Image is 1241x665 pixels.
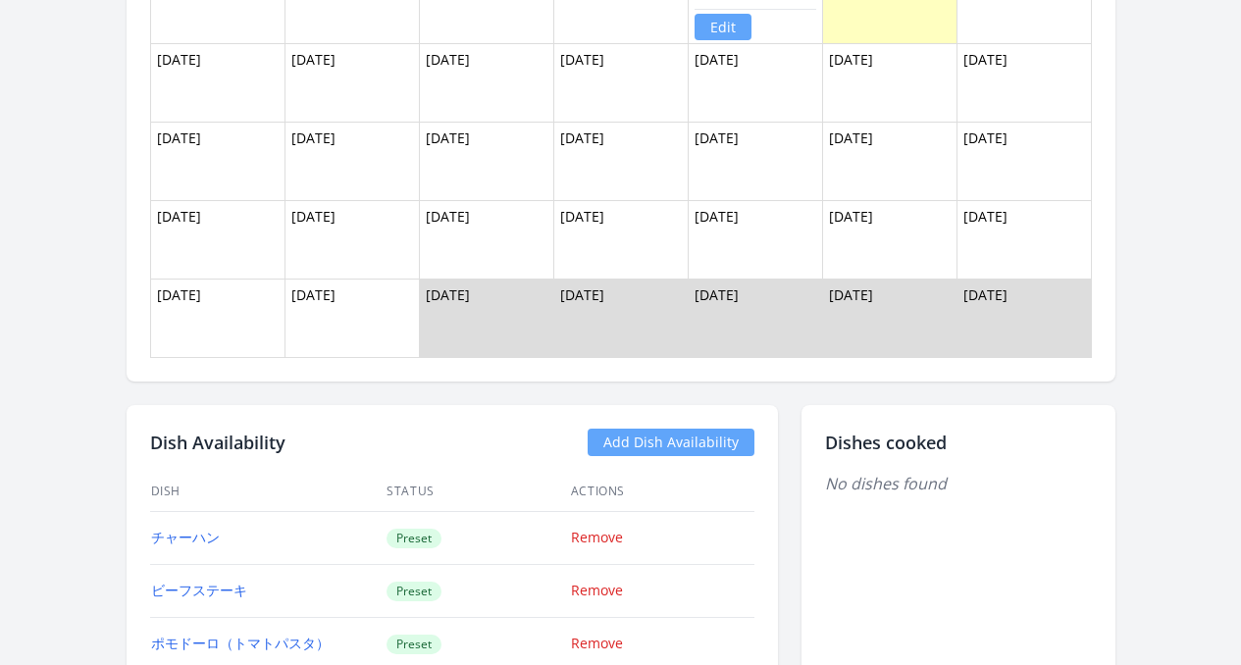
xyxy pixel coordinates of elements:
td: [DATE] [150,122,284,200]
a: Remove [571,634,623,652]
td: [DATE] [688,200,822,279]
td: [DATE] [419,200,553,279]
td: [DATE] [957,43,1091,122]
td: [DATE] [284,122,419,200]
a: Remove [571,528,623,546]
span: Preset [387,529,441,548]
h2: Dishes cooked [825,429,1092,456]
td: [DATE] [553,279,688,357]
td: [DATE] [688,279,822,357]
th: Dish [150,472,387,512]
td: [DATE] [822,122,957,200]
h2: Dish Availability [150,429,285,456]
td: [DATE] [553,122,688,200]
td: [DATE] [284,279,419,357]
td: [DATE] [150,43,284,122]
td: [DATE] [284,43,419,122]
td: [DATE] [822,43,957,122]
span: Preset [387,582,441,601]
td: [DATE] [822,200,957,279]
td: [DATE] [150,200,284,279]
td: [DATE] [957,200,1091,279]
td: [DATE] [957,279,1091,357]
a: ビーフステーキ [151,581,247,599]
th: Actions [570,472,754,512]
td: [DATE] [957,122,1091,200]
th: Status [386,472,570,512]
td: [DATE] [419,122,553,200]
p: No dishes found [825,472,1092,495]
td: [DATE] [419,279,553,357]
td: [DATE] [688,122,822,200]
td: [DATE] [419,43,553,122]
td: [DATE] [688,43,822,122]
a: チャーハン [151,528,220,546]
td: [DATE] [150,279,284,357]
td: [DATE] [284,200,419,279]
td: [DATE] [822,279,957,357]
td: [DATE] [553,200,688,279]
a: Remove [571,581,623,599]
a: Edit [695,14,751,40]
span: Preset [387,635,441,654]
a: Add Dish Availability [588,429,754,456]
a: ポモドーロ（トマトパスタ） [151,634,330,652]
td: [DATE] [553,43,688,122]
